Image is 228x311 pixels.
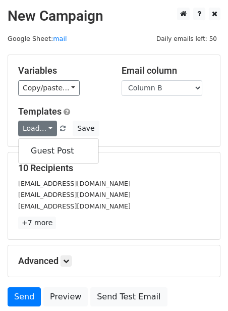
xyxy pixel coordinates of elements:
h2: New Campaign [8,8,220,25]
a: Send [8,287,41,306]
small: [EMAIL_ADDRESS][DOMAIN_NAME] [18,191,131,198]
span: Daily emails left: 50 [153,33,220,44]
a: +7 more [18,217,56,229]
h5: Advanced [18,255,210,267]
button: Save [73,121,99,136]
a: mail [53,35,67,42]
small: [EMAIL_ADDRESS][DOMAIN_NAME] [18,180,131,187]
small: Google Sheet: [8,35,67,42]
h5: 10 Recipients [18,163,210,174]
a: Copy/paste... [18,80,80,96]
a: Send Test Email [90,287,167,306]
a: Guest Post [19,143,98,159]
small: [EMAIL_ADDRESS][DOMAIN_NAME] [18,202,131,210]
h5: Email column [122,65,210,76]
h5: Variables [18,65,106,76]
iframe: Chat Widget [178,263,228,311]
a: Templates [18,106,62,117]
a: Load... [18,121,57,136]
a: Daily emails left: 50 [153,35,220,42]
a: Preview [43,287,88,306]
